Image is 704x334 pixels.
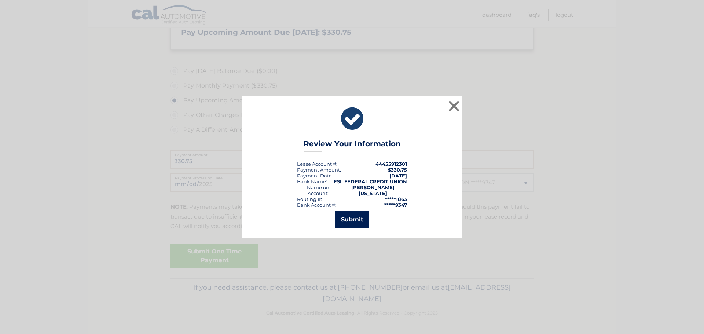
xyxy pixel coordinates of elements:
[388,167,407,173] span: $330.75
[297,161,337,167] div: Lease Account #:
[447,99,461,113] button: ×
[351,184,395,196] strong: [PERSON_NAME][US_STATE]
[334,179,407,184] strong: ESL FEDERAL CREDIT UNION
[375,161,407,167] strong: 44455912301
[297,179,327,184] div: Bank Name:
[297,173,332,179] span: Payment Date
[297,184,339,196] div: Name on Account:
[335,211,369,228] button: Submit
[389,173,407,179] span: [DATE]
[297,202,336,208] div: Bank Account #:
[297,167,341,173] div: Payment Amount:
[297,196,322,202] div: Routing #:
[304,139,401,152] h3: Review Your Information
[297,173,333,179] div: :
